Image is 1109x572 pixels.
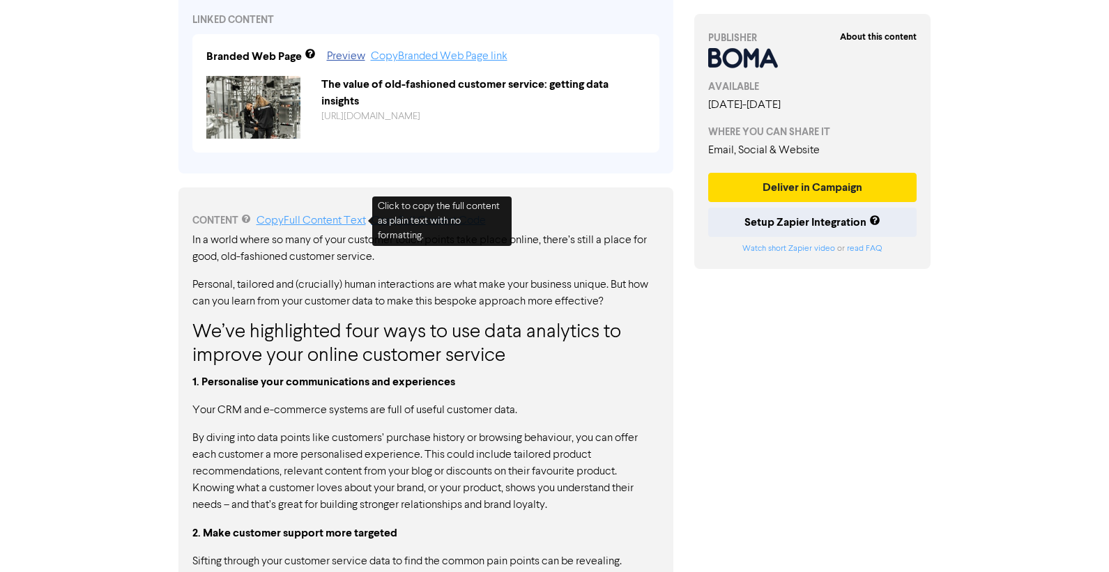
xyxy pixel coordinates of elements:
[708,125,917,139] div: WHERE YOU CAN SHARE IT
[192,375,455,389] strong: 1. Personalise your communications and experiences
[708,242,917,255] div: or
[708,208,917,237] button: Setup Zapier Integration
[206,48,302,65] div: Branded Web Page
[708,97,917,114] div: [DATE] - [DATE]
[257,215,366,226] a: Copy Full Content Text
[1039,505,1109,572] iframe: Chat Widget
[192,553,659,570] p: Sifting through your customer service data to find the common pain points can be revealing.
[708,173,917,202] button: Deliver in Campaign
[708,79,917,94] div: AVAILABLE
[321,111,420,121] a: [URL][DOMAIN_NAME]
[708,31,917,45] div: PUBLISHER
[372,196,512,246] div: Click to copy the full content as plain text with no formatting.
[192,13,659,27] div: LINKED CONTENT
[327,51,365,62] a: Preview
[192,212,659,229] div: CONTENT
[192,526,397,540] strong: 2. Make customer support more targeted
[192,321,659,368] h3: We’ve highlighted four ways to use data analytics to improve your online customer service
[192,402,659,419] p: Your CRM and e-commerce systems are full of useful customer data.
[371,51,507,62] a: Copy Branded Web Page link
[311,76,656,109] div: The value of old-fashioned customer service: getting data insights
[192,277,659,310] p: Personal, tailored and (crucially) human interactions are what make your business unique. But how...
[840,31,917,42] strong: About this content
[847,245,882,253] a: read FAQ
[311,109,656,124] div: https://public2.bomamarketing.com/cp/4KA3jzpXmqSk12jYAajlSs?sa=pB6FgFw
[192,430,659,513] p: By diving into data points like customers’ purchase history or browsing behaviour, you can offer ...
[708,142,917,159] div: Email, Social & Website
[742,245,835,253] a: Watch short Zapier video
[192,232,659,265] p: In a world where so many of your customer touch points take place online, there’s still a place f...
